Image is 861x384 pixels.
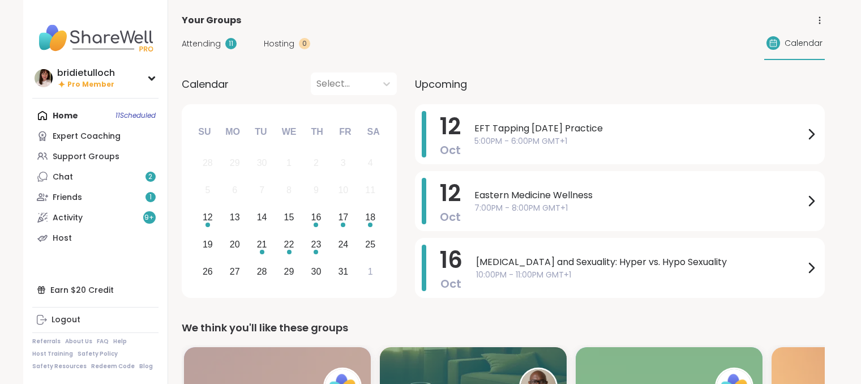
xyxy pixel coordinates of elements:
[361,120,385,144] div: Sa
[338,237,348,252] div: 24
[304,151,328,176] div: Not available Thursday, October 2nd, 2025
[67,80,114,89] span: Pro Member
[284,210,294,225] div: 15
[304,259,328,284] div: Choose Thursday, October 30th, 2025
[182,76,229,92] span: Calendar
[440,177,461,209] span: 12
[225,38,237,49] div: 11
[277,151,301,176] div: Not available Wednesday, October 1st, 2025
[338,210,348,225] div: 17
[53,233,72,244] div: Host
[78,350,118,358] a: Safety Policy
[65,338,92,345] a: About Us
[304,206,328,230] div: Choose Thursday, October 16th, 2025
[32,228,159,248] a: Host
[139,362,153,370] a: Blog
[249,120,273,144] div: Tu
[257,210,267,225] div: 14
[250,178,274,203] div: Not available Tuesday, October 7th, 2025
[91,362,135,370] a: Redeem Code
[257,237,267,252] div: 21
[440,209,461,225] span: Oct
[230,237,240,252] div: 20
[196,206,220,230] div: Choose Sunday, October 12th, 2025
[311,210,322,225] div: 16
[53,212,83,224] div: Activity
[203,155,213,170] div: 28
[284,264,294,279] div: 29
[341,155,346,170] div: 3
[333,120,358,144] div: Fr
[194,150,384,285] div: month 2025-10
[440,142,461,158] span: Oct
[222,206,247,230] div: Choose Monday, October 13th, 2025
[182,38,221,50] span: Attending
[476,255,804,269] span: [MEDICAL_DATA] and Sexuality: Hyper vs. Hypo Sexuality
[474,122,804,135] span: EFT Tapping [DATE] Practice
[365,182,375,198] div: 11
[149,193,152,202] span: 1
[299,38,310,49] div: 0
[232,182,237,198] div: 6
[286,155,292,170] div: 1
[222,232,247,257] div: Choose Monday, October 20th, 2025
[57,67,115,79] div: bridietulloch
[358,178,383,203] div: Not available Saturday, October 11th, 2025
[358,151,383,176] div: Not available Saturday, October 4th, 2025
[32,362,87,370] a: Safety Resources
[368,264,373,279] div: 1
[196,259,220,284] div: Choose Sunday, October 26th, 2025
[32,167,159,187] a: Chat2
[182,14,241,27] span: Your Groups
[222,259,247,284] div: Choose Monday, October 27th, 2025
[474,135,804,147] span: 5:00PM - 6:00PM GMT+1
[277,232,301,257] div: Choose Wednesday, October 22nd, 2025
[230,155,240,170] div: 29
[32,146,159,167] a: Support Groups
[257,155,267,170] div: 30
[148,172,152,182] span: 2
[144,213,154,223] span: 9 +
[331,232,355,257] div: Choose Friday, October 24th, 2025
[203,237,213,252] div: 19
[415,76,467,92] span: Upcoming
[32,126,159,146] a: Expert Coaching
[474,189,804,202] span: Eastern Medicine Wellness
[440,276,461,292] span: Oct
[32,310,159,330] a: Logout
[785,37,823,49] span: Calendar
[222,178,247,203] div: Not available Monday, October 6th, 2025
[250,259,274,284] div: Choose Tuesday, October 28th, 2025
[338,182,348,198] div: 10
[440,244,462,276] span: 16
[276,120,301,144] div: We
[284,237,294,252] div: 22
[250,151,274,176] div: Not available Tuesday, September 30th, 2025
[97,338,109,345] a: FAQ
[277,206,301,230] div: Choose Wednesday, October 15th, 2025
[32,18,159,58] img: ShareWell Nav Logo
[259,182,264,198] div: 7
[368,155,373,170] div: 4
[250,206,274,230] div: Choose Tuesday, October 14th, 2025
[53,131,121,142] div: Expert Coaching
[113,338,127,345] a: Help
[196,151,220,176] div: Not available Sunday, September 28th, 2025
[365,237,375,252] div: 25
[220,120,245,144] div: Mo
[476,269,804,281] span: 10:00PM - 11:00PM GMT+1
[32,187,159,207] a: Friends1
[277,178,301,203] div: Not available Wednesday, October 8th, 2025
[311,237,322,252] div: 23
[52,314,80,326] div: Logout
[203,210,213,225] div: 12
[203,264,213,279] div: 26
[331,206,355,230] div: Choose Friday, October 17th, 2025
[53,172,73,183] div: Chat
[230,210,240,225] div: 13
[53,151,119,163] div: Support Groups
[365,210,375,225] div: 18
[35,69,53,87] img: bridietulloch
[196,178,220,203] div: Not available Sunday, October 5th, 2025
[440,110,461,142] span: 12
